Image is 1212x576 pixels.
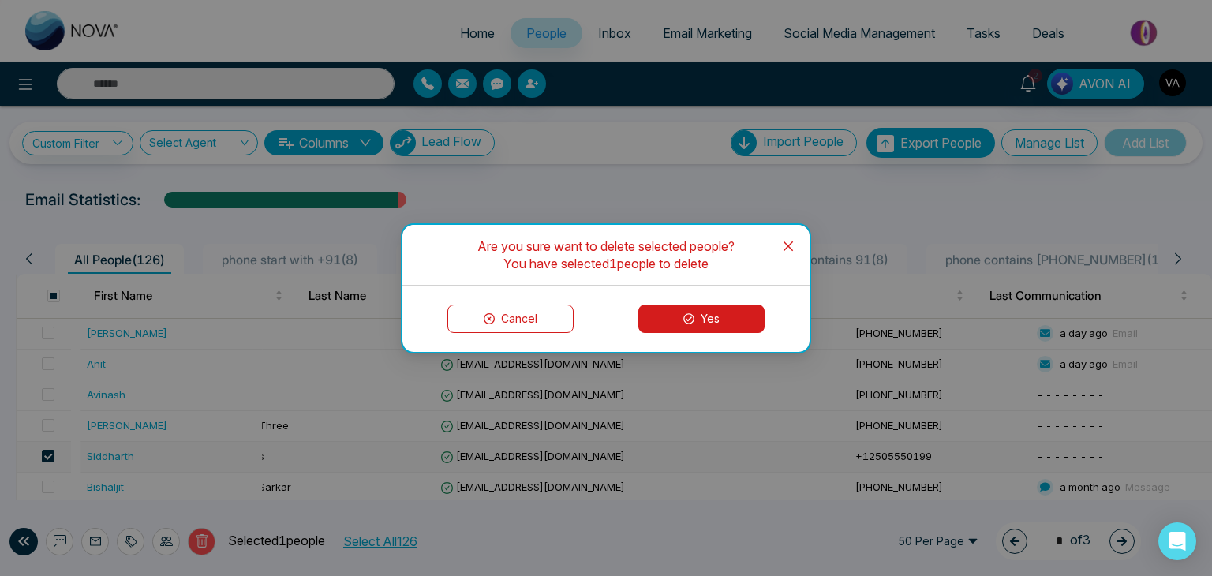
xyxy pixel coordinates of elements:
div: Open Intercom Messenger [1158,522,1196,560]
button: Yes [638,305,765,333]
button: Cancel [447,305,574,333]
button: Close [767,225,810,267]
span: close [782,240,795,252]
div: Are you sure want to delete selected people? You have selected 1 people to delete [434,238,778,272]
